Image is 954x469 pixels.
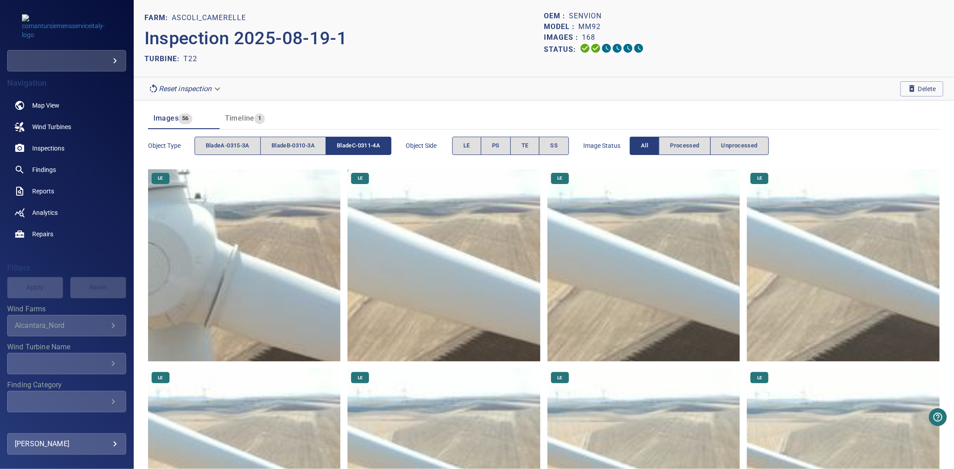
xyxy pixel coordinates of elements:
[144,81,226,96] div: Reset inspection
[633,43,644,54] svg: Classification 0%
[612,43,623,54] svg: ML Processing 0%
[7,159,126,180] a: findings noActive
[550,141,558,151] span: SS
[22,14,111,39] img: comantursiemensserviceitaly-logo
[552,375,568,381] span: LE
[7,223,126,245] a: repairs noActive
[153,114,178,122] span: Images
[7,180,126,202] a: reports noActive
[452,137,481,155] button: LE
[153,375,168,381] span: LE
[144,25,544,52] p: Inspection 2025-08-19-1
[153,175,168,181] span: LE
[623,43,633,54] svg: Matching 0%
[492,141,500,151] span: PS
[7,381,126,389] label: Finding Category
[337,141,380,151] span: bladeC-0311-4A
[721,141,758,151] span: Unprocessed
[569,11,602,21] p: Senvion
[7,50,126,71] div: comantursiemensserviceitaly
[539,137,569,155] button: SS
[254,113,265,124] span: 1
[172,13,246,23] p: Ascoli_Camerelle
[159,84,212,93] em: Reset inspection
[510,137,540,155] button: TE
[32,208,58,217] span: Analytics
[32,165,56,174] span: Findings
[15,321,108,330] div: Alcantara_Nord
[206,141,250,151] span: bladeA-0315-3A
[463,141,470,151] span: LE
[271,141,315,151] span: bladeB-0310-3A
[670,141,699,151] span: Processed
[710,137,769,155] button: Unprocessed
[195,137,392,155] div: objectType
[659,137,710,155] button: Processed
[32,122,71,131] span: Wind Turbines
[7,138,126,159] a: inspections noActive
[144,13,172,23] p: FARM:
[544,43,580,56] p: Status:
[578,21,601,32] p: MM92
[900,81,943,96] button: Delete
[752,375,767,381] span: LE
[522,141,529,151] span: TE
[7,343,126,351] label: Wind Turbine Name
[15,437,119,451] div: [PERSON_NAME]
[195,137,261,155] button: bladeA-0315-3A
[326,137,391,155] button: bladeC-0311-4A
[752,175,767,181] span: LE
[907,84,936,94] span: Delete
[144,54,183,64] p: TURBINE:
[580,43,590,54] svg: Uploading 100%
[32,230,53,239] span: Repairs
[630,137,769,155] div: imageStatus
[544,32,582,43] p: Images :
[406,141,452,150] span: Object Side
[7,315,126,336] div: Wind Farms
[552,175,568,181] span: LE
[352,375,368,381] span: LE
[7,95,126,116] a: map noActive
[352,175,368,181] span: LE
[452,137,569,155] div: objectSide
[601,43,612,54] svg: Selecting 0%
[481,137,511,155] button: PS
[7,264,126,272] h4: Filters
[630,137,659,155] button: All
[7,116,126,138] a: windturbines noActive
[225,114,254,122] span: Timeline
[583,141,630,150] span: Image Status
[7,306,126,313] label: Wind Farms
[148,141,195,150] span: Object type
[32,144,64,153] span: Inspections
[32,101,59,110] span: Map View
[183,54,197,64] p: T22
[7,79,126,88] h4: Navigation
[7,202,126,223] a: analytics noActive
[641,141,648,151] span: All
[7,391,126,412] div: Finding Category
[582,32,595,43] p: 168
[7,353,126,374] div: Wind Turbine Name
[544,11,569,21] p: OEM :
[178,113,192,124] span: 56
[544,21,578,32] p: Model :
[32,187,54,196] span: Reports
[260,137,326,155] button: bladeB-0310-3A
